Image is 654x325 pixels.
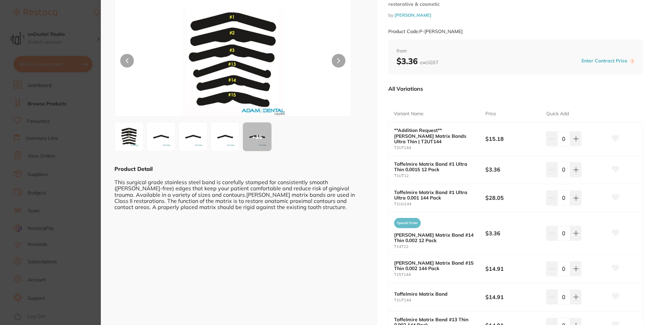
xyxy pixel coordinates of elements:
[394,202,485,206] small: T1UU144
[396,56,438,66] b: $3.36
[485,230,540,237] b: $3.36
[485,194,540,202] b: $28.05
[485,166,540,173] b: $3.36
[394,161,476,172] b: Toffelmire Matrix Band #1 Ultra Thin 0.0015 12 Pack
[213,124,237,149] img: VDEwMC5qcGc
[485,265,540,272] b: $14.91
[629,58,635,64] label: i
[485,135,540,143] b: $15.18
[181,124,205,149] img: NDQuanBn
[394,174,485,178] small: T1UT12
[485,110,496,117] p: Price
[394,260,476,271] b: [PERSON_NAME] Matrix Band #15 Thin 0.002 144 Pack
[394,232,476,243] b: [PERSON_NAME] Matrix Band #14 Thin 0.002 12 Pack
[388,29,463,34] small: Product Code: P-[PERSON_NAME]
[117,124,141,149] img: ZmxlbWlyZS5qcGc
[394,110,424,117] p: Variant Name
[388,85,423,92] p: All Variations
[394,128,476,144] b: **Addition Request** [PERSON_NAME] Matrix Bands Ultra Thin | T2UT144
[394,245,485,249] small: T14T12
[394,190,476,201] b: Toffelmire Matrix Band #1 Ultra Ultra 0.001 144 Pack
[394,218,421,228] span: Special Order
[388,1,643,7] small: restorative & cosmetic
[420,59,438,65] span: excl. GST
[394,272,485,277] small: T15T144
[243,122,272,151] button: +35
[546,110,569,117] p: Quick Add
[114,173,364,210] div: This surgical grade stainless steel band is carefully stamped for consistently smooth ([PERSON_NA...
[243,122,271,151] div: + 35
[162,9,304,116] img: ZmxlbWlyZS5qcGc
[114,165,153,172] b: Product Detail
[394,298,485,302] small: T1UT144
[394,291,476,297] b: Toffelmire Matrix Band
[394,12,432,18] a: [PERSON_NAME]
[394,146,485,150] small: T2UT144
[149,124,173,149] img: Mi5qcGc
[485,293,540,301] b: $14.91
[396,48,635,55] span: from
[579,58,629,64] button: Enter Contract Price
[388,13,643,18] small: by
